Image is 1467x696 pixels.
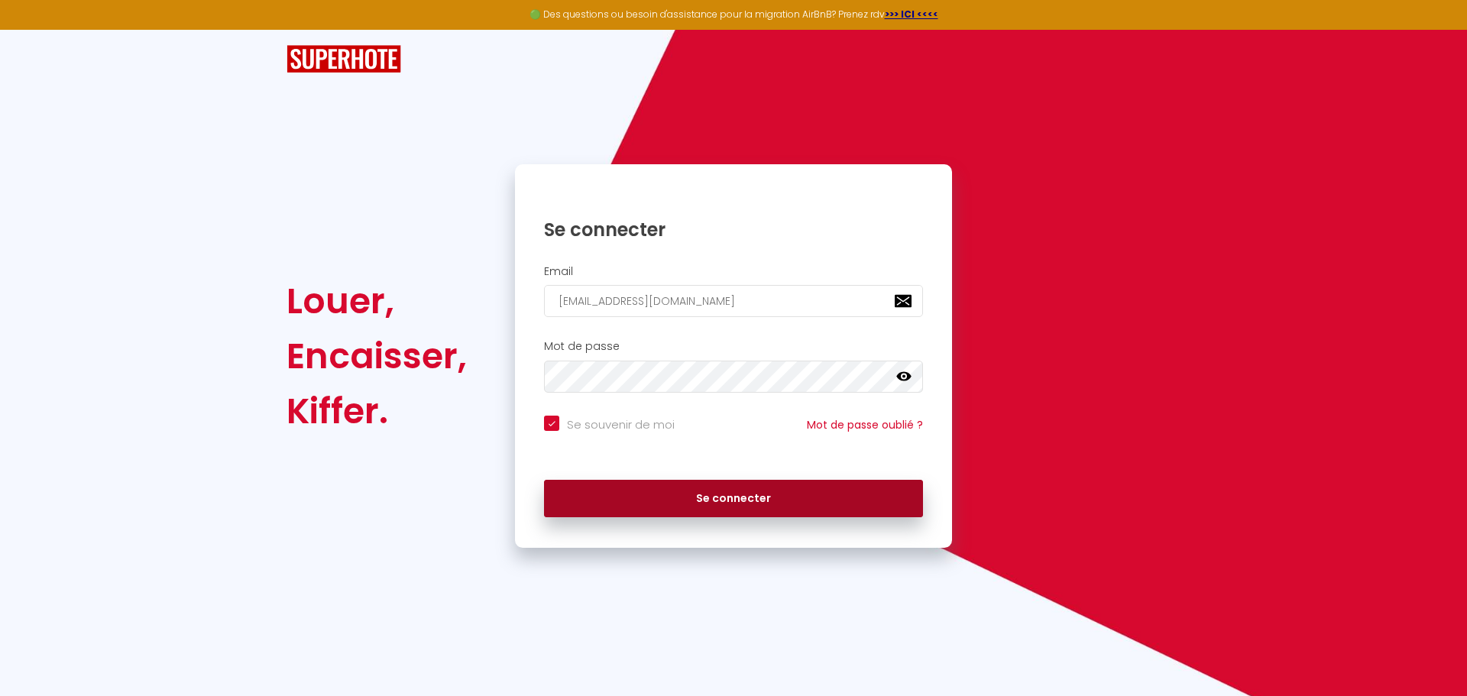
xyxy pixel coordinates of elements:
[287,329,467,384] div: Encaisser,
[544,285,923,317] input: Ton Email
[544,480,923,518] button: Se connecter
[807,417,923,432] a: Mot de passe oublié ?
[885,8,938,21] a: >>> ICI <<<<
[544,218,923,241] h1: Se connecter
[544,265,923,278] h2: Email
[544,340,923,353] h2: Mot de passe
[287,45,401,73] img: SuperHote logo
[287,274,467,329] div: Louer,
[287,384,467,439] div: Kiffer.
